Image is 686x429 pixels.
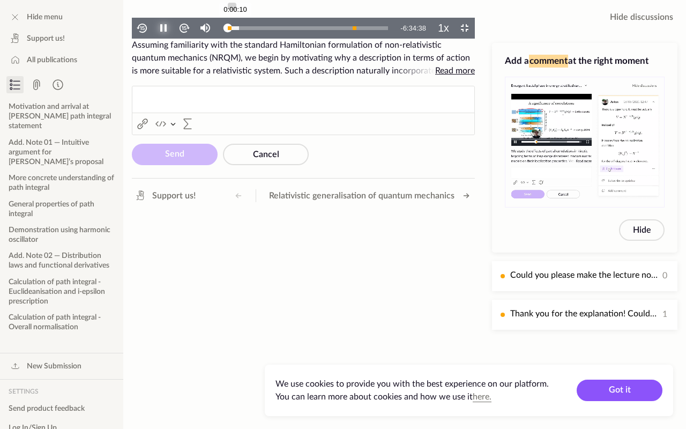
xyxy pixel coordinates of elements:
span: comment [529,55,568,68]
span: We use cookies to provide you with the best experience on our platform. You can learn more about ... [275,380,549,401]
span: Hide discussions [610,11,673,24]
img: back [136,22,148,34]
p: Thank you for the explanation! Could you please help me understand a different case here? Suppose... [510,307,658,379]
div: Progress Bar [228,26,388,30]
button: Relativistic generalisation of quantum mechanics [265,187,475,204]
a: here. [473,393,491,401]
button: Cancel [223,144,309,165]
img: forth [178,22,190,34]
span: Assuming familiarity with the standard Hamiltonian formulation of non-relativistic quantum mechan... [132,39,475,77]
button: Thank you for the explanation! Could you please help me understand a different case here?Suppose ... [492,300,677,330]
button: Hide [619,219,665,241]
span: Hide menu [27,12,63,23]
span: All publications [27,55,77,65]
h3: Add a at the right moment [505,55,665,68]
span: Read more [435,66,475,75]
button: Non-Fullscreen [454,18,475,39]
span: - [400,24,402,32]
button: Got it [577,380,662,401]
a: Support us! [130,187,200,204]
p: Could you please make the lecture notes available? When I click on the attachment button, it says... [510,269,658,282]
span: Send [165,150,184,158]
button: Send [132,144,218,165]
button: Pause [153,18,174,39]
button: Mute [195,18,215,39]
button: Could you please make the lecture notes available? When I click on the attachment button, it says... [492,261,677,291]
button: Playback Rate [433,18,454,39]
span: Support us! [152,189,196,202]
span: Cancel [253,150,279,159]
span: Relativistic generalisation of quantum mechanics [269,189,454,202]
span: Support us! [27,33,65,44]
span: 6:34:38 [403,24,426,32]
